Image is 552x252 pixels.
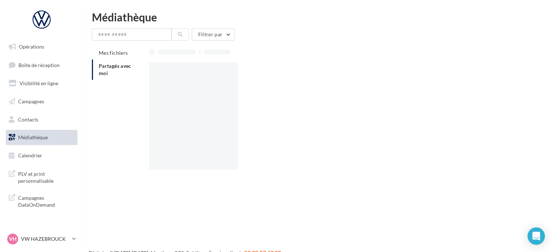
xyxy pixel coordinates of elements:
a: Calendrier [4,148,79,163]
span: Calendrier [18,152,42,158]
a: VH VW HAZEBROUCK [6,232,77,246]
a: Campagnes [4,94,79,109]
span: Campagnes DataOnDemand [18,193,75,208]
button: Filtrer par [192,28,234,41]
span: Mes fichiers [99,50,128,56]
p: VW HAZEBROUCK [21,235,69,243]
a: PLV et print personnalisable [4,166,79,187]
span: Opérations [19,44,44,50]
div: Open Intercom Messenger [527,227,545,245]
a: Contacts [4,112,79,127]
a: Campagnes DataOnDemand [4,190,79,211]
span: Contacts [18,116,38,122]
span: Campagnes [18,98,44,104]
a: Boîte de réception [4,57,79,73]
span: PLV et print personnalisable [18,169,75,185]
span: Boîte de réception [18,62,60,68]
span: Médiathèque [18,134,48,140]
div: Médiathèque [92,12,543,22]
span: VH [9,235,17,243]
a: Médiathèque [4,130,79,145]
span: Visibilité en ligne [20,80,58,86]
a: Opérations [4,39,79,54]
a: Visibilité en ligne [4,76,79,91]
span: Partagés avec moi [99,63,131,76]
